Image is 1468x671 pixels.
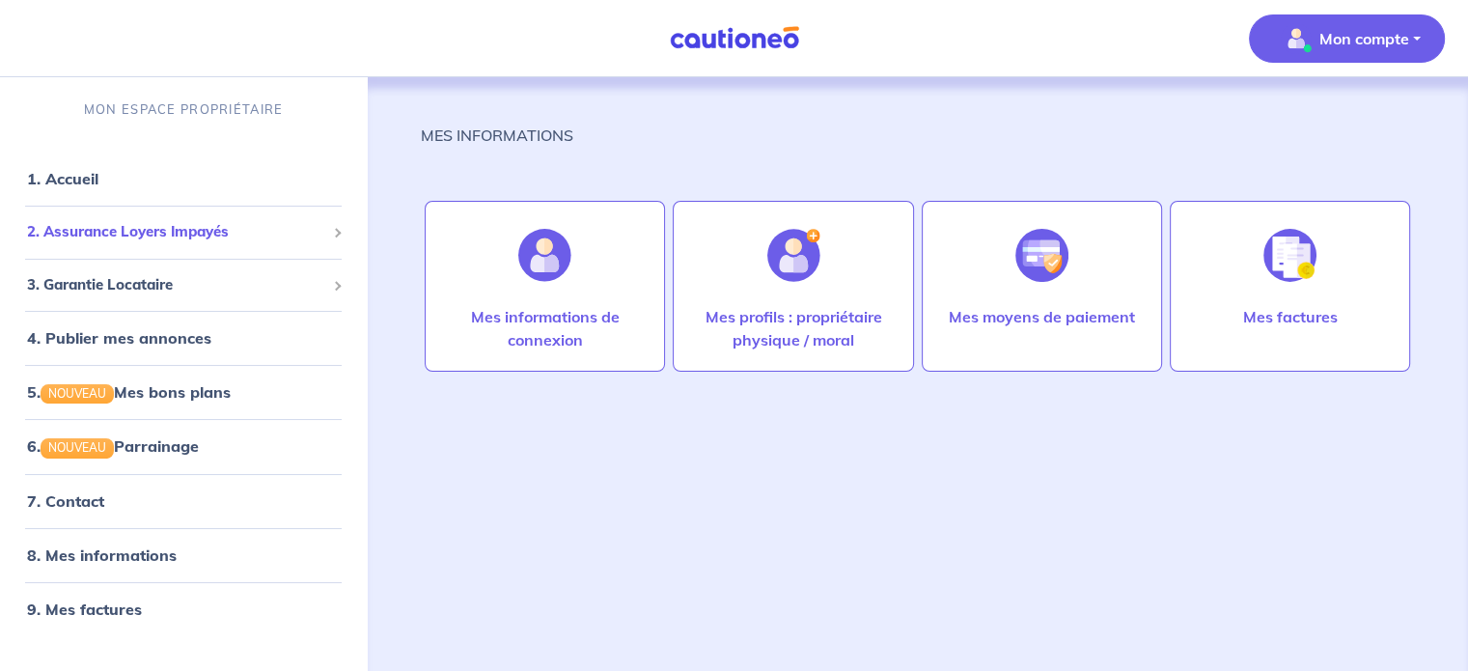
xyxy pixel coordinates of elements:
[8,159,359,198] div: 1. Accueil
[27,545,177,565] a: 8. Mes informations
[8,213,359,251] div: 2. Assurance Loyers Impayés
[27,600,142,619] a: 9. Mes factures
[767,229,820,282] img: illu_account_add.svg
[1249,14,1445,63] button: illu_account_valid_menu.svgMon compte
[662,26,807,50] img: Cautioneo
[1319,27,1409,50] p: Mon compte
[27,491,104,511] a: 7. Contact
[1242,305,1337,328] p: Mes factures
[445,305,645,351] p: Mes informations de connexion
[27,274,325,296] span: 3. Garantie Locataire
[27,221,325,243] span: 2. Assurance Loyers Impayés
[1263,229,1316,282] img: illu_invoice.svg
[8,373,359,411] div: 5.NOUVEAUMes bons plans
[8,266,359,304] div: 3. Garantie Locataire
[8,319,359,357] div: 4. Publier mes annonces
[8,536,359,574] div: 8. Mes informations
[693,305,893,351] p: Mes profils : propriétaire physique / moral
[1281,23,1312,54] img: illu_account_valid_menu.svg
[27,382,231,402] a: 5.NOUVEAUMes bons plans
[27,328,211,348] a: 4. Publier mes annonces
[27,436,199,456] a: 6.NOUVEAUParrainage
[1015,229,1068,282] img: illu_credit_card_no_anim.svg
[8,482,359,520] div: 7. Contact
[8,590,359,629] div: 9. Mes factures
[518,229,571,282] img: illu_account.svg
[949,305,1135,328] p: Mes moyens de paiement
[8,427,359,465] div: 6.NOUVEAUParrainage
[421,124,573,147] p: MES INFORMATIONS
[27,169,98,188] a: 1. Accueil
[84,100,283,119] p: MON ESPACE PROPRIÉTAIRE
